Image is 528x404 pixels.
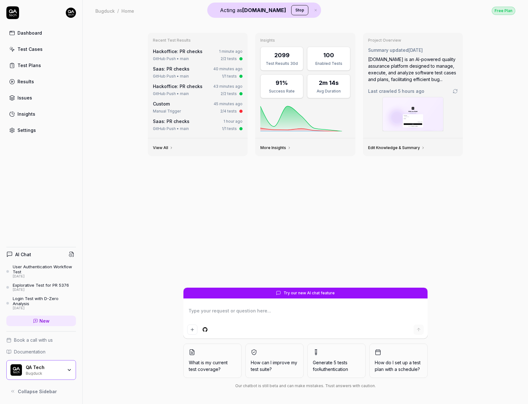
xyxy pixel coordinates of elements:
img: QA Tech Logo [10,364,22,376]
button: Stop [291,5,308,15]
a: Issues [6,92,76,104]
button: How do I set up a test plan with a schedule? [369,344,428,378]
div: Settings [17,127,36,134]
a: Saas: PR checks [153,119,189,124]
a: Saas: PR checks1 hour agoGitHub Push • main1/1 tests [152,117,244,133]
time: 40 minutes ago [213,66,243,71]
div: Test Plans [17,62,41,69]
time: 43 minutes ago [213,84,243,89]
a: Free Plan [492,6,515,15]
a: Edit Knowledge & Summary [368,145,425,150]
a: Test Plans [6,59,76,72]
button: Generate 5 tests forAuthentication [307,344,366,378]
span: Documentation [14,348,45,355]
a: New [6,316,76,326]
div: Success Rate [264,88,299,94]
a: Hackoffice: PR checks43 minutes agoGitHub Push • main2/2 tests [152,82,244,98]
h3: Recent Test Results [153,38,243,43]
div: Dashboard [17,30,42,36]
span: Generate 5 tests for Authentication [313,360,348,372]
a: Saas: PR checks40 minutes agoGitHub Push • main1/1 tests [152,64,244,80]
img: Screenshot [383,97,443,131]
div: 2/2 tests [221,91,237,97]
a: Insights [6,108,76,120]
div: [DATE] [13,288,69,292]
div: GitHub Push • main [153,73,189,79]
div: Free Plan [492,7,515,15]
button: What is my current test coverage? [183,344,242,378]
div: 1/1 tests [222,126,237,132]
time: 1 hour ago [223,119,243,124]
div: [DATE] [13,306,76,311]
div: GitHub Push • main [153,126,189,132]
a: Hackoffice: PR checks [153,84,202,89]
div: Bugduck [26,370,63,375]
div: User Authentication Workflow Test [13,264,76,275]
div: / [117,8,119,14]
a: User Authentication Workflow Test[DATE] [6,264,76,279]
div: Bugduck [95,8,115,14]
button: Collapse Sidebar [6,385,76,398]
button: How can I improve my test suite? [245,344,304,378]
a: Hackoffice: PR checks [153,49,202,54]
span: Book a call with us [14,337,53,343]
time: 45 minutes ago [214,101,243,106]
a: Settings [6,124,76,136]
div: 100 [323,51,334,59]
a: Book a call with us [6,337,76,343]
time: [DATE] [408,47,423,53]
div: Results [17,78,34,85]
span: What is my current test coverage? [189,359,236,373]
span: How do I set up a test plan with a schedule? [375,359,422,373]
div: 91% [276,79,288,87]
div: 2/2 tests [221,56,237,62]
button: Add attachment [187,325,197,335]
time: 1 minute ago [219,49,243,54]
span: Collapse Sidebar [18,388,57,395]
div: Avg Duration [311,88,346,94]
span: Last crawled [368,88,424,94]
div: 2099 [274,51,290,59]
div: Test Results 30d [264,61,299,66]
span: Summary updated [368,47,408,53]
div: GitHub Push • main [153,56,189,62]
div: Test Cases [17,46,43,52]
time: 5 hours ago [398,88,424,94]
div: Issues [17,94,32,101]
a: More Insights [260,145,291,150]
div: 1/1 tests [222,73,237,79]
div: Insights [17,111,35,117]
a: View All [153,145,173,150]
div: Enabled Tests [311,61,346,66]
span: How can I improve my test suite? [251,359,298,373]
div: QA Tech [26,365,63,370]
a: Login Test with D-Zero Analysis[DATE] [6,296,76,311]
h4: AI Chat [15,251,31,258]
span: New [39,318,50,324]
div: [DATE] [13,274,76,279]
div: Login Test with D-Zero Analysis [13,296,76,306]
a: Results [6,75,76,88]
div: [DOMAIN_NAME] is an AI-powered quality assurance platform designed to manage, execute, and analyz... [368,56,458,83]
h3: Project Overview [368,38,458,43]
a: Custom45 minutes agoManual Trigger2/4 tests [152,99,244,115]
span: Try our new AI chat feature [284,290,335,296]
a: Test Cases [6,43,76,55]
span: Custom [153,101,170,106]
div: 2m 14s [319,79,339,87]
div: Explorative Test for PR 5376 [13,283,69,288]
div: 2/4 tests [220,108,237,114]
h3: Insights [260,38,350,43]
div: Home [121,8,134,14]
a: Hackoffice: PR checks1 minute agoGitHub Push • main2/2 tests [152,47,244,63]
a: Documentation [6,348,76,355]
a: Explorative Test for PR 5376[DATE] [6,283,76,292]
a: Saas: PR checks [153,66,189,72]
div: GitHub Push • main [153,91,189,97]
a: Go to crawling settings [453,89,458,94]
button: QA Tech LogoQA TechBugduck [6,360,76,380]
a: Dashboard [6,27,76,39]
img: 7ccf6c19-61ad-4a6c-8811-018b02a1b829.jpg [66,8,76,18]
div: Our chatbot is still beta and can make mistakes. Trust answers with caution. [183,383,428,389]
div: Manual Trigger [153,108,181,114]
